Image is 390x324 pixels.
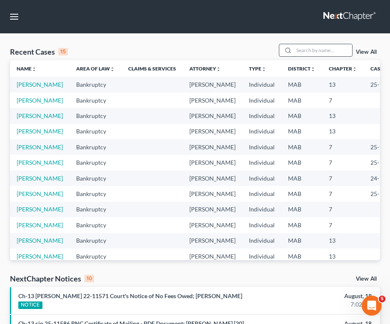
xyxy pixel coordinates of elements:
[76,65,115,72] a: Area of Lawunfold_more
[261,67,266,72] i: unfold_more
[183,233,242,249] td: [PERSON_NAME]
[17,112,63,119] a: [PERSON_NAME]
[322,139,364,155] td: 7
[70,171,122,186] td: Bankruptcy
[183,124,242,139] td: [PERSON_NAME]
[322,186,364,201] td: 7
[17,175,63,182] a: [PERSON_NAME]
[183,108,242,123] td: [PERSON_NAME]
[70,124,122,139] td: Bankruptcy
[84,275,94,282] div: 10
[322,77,364,92] td: 13
[322,202,364,217] td: 7
[322,124,364,139] td: 13
[242,108,281,123] td: Individual
[17,253,63,260] a: [PERSON_NAME]
[281,186,322,201] td: MAB
[70,108,122,123] td: Bankruptcy
[58,48,68,55] div: 15
[32,67,37,72] i: unfold_more
[281,202,322,217] td: MAB
[362,296,382,316] iframe: Intercom live chat
[189,65,221,72] a: Attorneyunfold_more
[110,67,115,72] i: unfold_more
[322,155,364,170] td: 7
[242,202,281,217] td: Individual
[356,276,377,282] a: View All
[183,186,242,201] td: [PERSON_NAME]
[70,77,122,92] td: Bankruptcy
[281,171,322,186] td: MAB
[242,249,281,264] td: Individual
[17,237,63,244] a: [PERSON_NAME]
[17,190,63,197] a: [PERSON_NAME]
[281,124,322,139] td: MAB
[183,155,242,170] td: [PERSON_NAME]
[322,249,364,264] td: 13
[18,292,242,299] a: Ch-13 [PERSON_NAME] 22-11571 Court's Notice of No Fees Owed; [PERSON_NAME]
[281,233,322,249] td: MAB
[329,65,357,72] a: Chapterunfold_more
[70,186,122,201] td: Bankruptcy
[242,155,281,170] td: Individual
[17,206,63,213] a: [PERSON_NAME]
[70,202,122,217] td: Bankruptcy
[311,67,315,72] i: unfold_more
[183,171,242,186] td: [PERSON_NAME]
[70,155,122,170] td: Bankruptcy
[322,171,364,186] td: 7
[281,139,322,155] td: MAB
[70,93,122,108] td: Bankruptcy
[281,155,322,170] td: MAB
[242,93,281,108] td: Individual
[242,186,281,201] td: Individual
[17,81,63,88] a: [PERSON_NAME]
[70,139,122,155] td: Bankruptcy
[17,128,63,135] a: [PERSON_NAME]
[183,93,242,108] td: [PERSON_NAME]
[322,108,364,123] td: 13
[288,65,315,72] a: Districtunfold_more
[10,47,68,57] div: Recent Cases
[216,67,221,72] i: unfold_more
[17,65,37,72] a: Nameunfold_more
[322,233,364,249] td: 13
[259,300,372,309] div: 7:02AM
[70,233,122,249] td: Bankruptcy
[183,77,242,92] td: [PERSON_NAME]
[17,143,63,151] a: [PERSON_NAME]
[281,108,322,123] td: MAB
[183,217,242,233] td: [PERSON_NAME]
[294,44,352,56] input: Search by name...
[281,77,322,92] td: MAB
[183,139,242,155] td: [PERSON_NAME]
[122,60,183,77] th: Claims & Services
[242,233,281,249] td: Individual
[356,49,377,55] a: View All
[18,301,42,309] div: NOTICE
[281,93,322,108] td: MAB
[242,139,281,155] td: Individual
[259,292,372,300] div: August, 18
[242,217,281,233] td: Individual
[322,217,364,233] td: 7
[352,67,357,72] i: unfold_more
[242,171,281,186] td: Individual
[249,65,266,72] a: Typeunfold_more
[183,202,242,217] td: [PERSON_NAME]
[242,77,281,92] td: Individual
[70,217,122,233] td: Bankruptcy
[281,249,322,264] td: MAB
[242,124,281,139] td: Individual
[379,296,385,302] span: 5
[17,97,63,104] a: [PERSON_NAME]
[322,93,364,108] td: 7
[183,249,242,264] td: [PERSON_NAME]
[17,159,63,166] a: [PERSON_NAME]
[10,274,94,284] div: NextChapter Notices
[70,249,122,264] td: Bankruptcy
[17,221,63,229] a: [PERSON_NAME]
[281,217,322,233] td: MAB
